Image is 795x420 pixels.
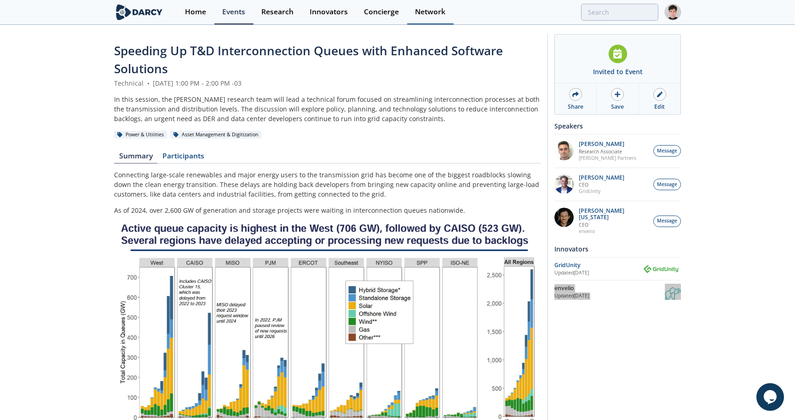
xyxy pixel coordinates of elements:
[185,8,206,16] div: Home
[579,155,636,161] p: [PERSON_NAME] Partners
[639,83,680,114] a: Edit
[114,152,157,163] a: Summary
[554,269,642,277] div: Updated [DATE]
[653,179,681,190] button: Message
[114,78,541,88] div: Technical [DATE] 1:00 PM - 2:00 PM -03
[261,8,294,16] div: Research
[756,383,786,411] iframe: chat widget
[554,241,681,257] div: Innovators
[653,145,681,157] button: Message
[114,94,541,123] div: In this session, the [PERSON_NAME] research team will lead a technical forum focused on streamlin...
[145,79,151,87] span: •
[554,284,665,292] div: envelio
[579,228,649,234] p: envelio
[364,8,399,16] div: Concierge
[114,205,541,215] p: As of 2024, over 2,600 GW of generation and storage projects were waiting in interconnection queu...
[554,284,681,300] a: envelio Updated[DATE] envelio
[114,4,164,20] img: logo-wide.svg
[579,188,624,194] p: GridUnity
[657,181,677,188] span: Message
[657,147,677,155] span: Message
[554,141,574,160] img: f1d2b35d-fddb-4a25-bd87-d4d314a355e9
[593,67,643,76] div: Invited to Event
[554,292,665,300] div: Updated [DATE]
[665,284,681,300] img: envelio
[581,4,658,21] input: Advanced Search
[579,141,636,147] p: [PERSON_NAME]
[642,263,681,274] img: GridUnity
[579,148,636,155] p: Research Associate
[222,8,245,16] div: Events
[657,217,677,225] span: Message
[554,175,574,194] img: d42dc26c-2a28-49ac-afde-9b58c84c0349
[415,8,445,16] div: Network
[554,208,574,227] img: 1b183925-147f-4a47-82c9-16eeeed5003c
[157,152,209,163] a: Participants
[654,103,665,111] div: Edit
[611,103,624,111] div: Save
[579,181,624,188] p: CEO
[114,131,167,139] div: Power & Utilities
[579,208,649,221] p: [PERSON_NAME][US_STATE]
[653,216,681,227] button: Message
[114,170,541,199] p: Connecting large-scale renewables and major energy users to the transmission grid has become one ...
[665,4,681,20] img: Profile
[310,8,348,16] div: Innovators
[554,261,681,277] a: GridUnity Updated[DATE] GridUnity
[170,131,261,139] div: Asset Management & Digitization
[554,118,681,134] div: Speakers
[114,42,503,77] span: Speeding Up T&D Interconnection Queues with Enhanced Software Solutions
[579,175,624,181] p: [PERSON_NAME]
[579,222,649,228] p: CEO
[568,103,583,111] div: Share
[554,261,642,269] div: GridUnity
